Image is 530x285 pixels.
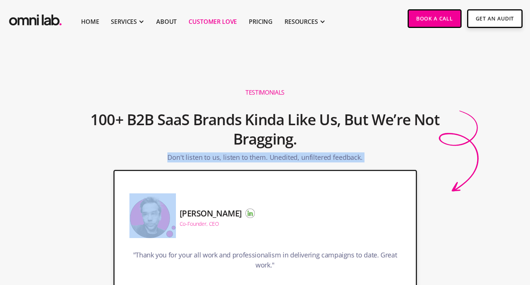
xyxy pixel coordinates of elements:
a: Book a Call [408,9,462,28]
img: Omni Lab: B2B SaaS Demand Generation Agency [7,9,63,28]
a: Pricing [249,17,273,26]
iframe: Chat Widget [493,249,530,285]
a: Home [81,17,99,26]
h1: Testimonials [245,89,285,96]
div: SERVICES [111,17,137,26]
div: Co-Founder, CEO [180,221,219,227]
h5: [PERSON_NAME] [180,209,242,218]
a: About [156,17,177,26]
h3: "Thank you for your all work and professionalism in delivering campaigns to date. Great work." [129,250,401,274]
a: Customer Love [189,17,237,26]
a: Get An Audit [467,9,523,28]
h2: 100+ B2B SaaS Brands Kinda Like Us, But We’re Not Bragging. [88,106,442,152]
p: Don't listen to us, listen to them. Unedited, unfiltered feedback. [167,152,362,166]
div: RESOURCES [285,17,318,26]
a: home [7,9,63,28]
